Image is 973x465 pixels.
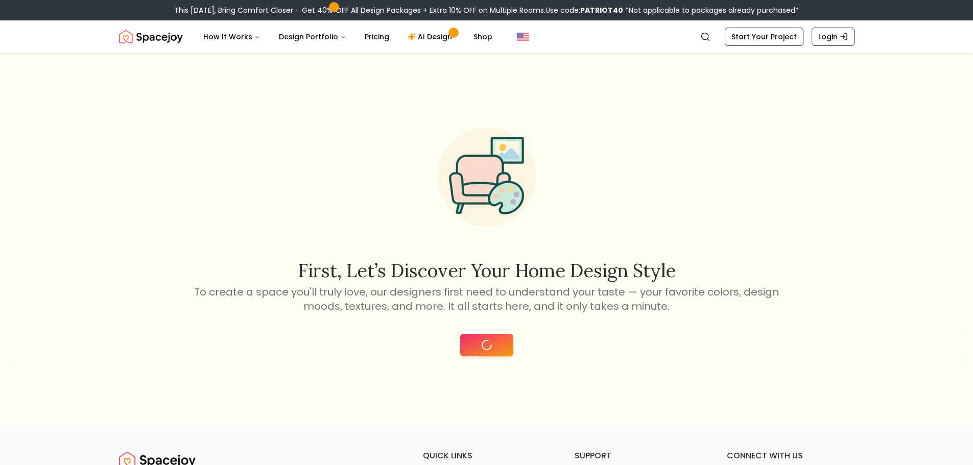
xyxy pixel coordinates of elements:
[174,5,799,15] div: This [DATE], Bring Comfort Closer – Get 40% OFF All Design Packages + Extra 10% OFF on Multiple R...
[423,450,551,462] h6: quick links
[545,5,623,15] span: Use code:
[725,28,803,46] a: Start Your Project
[195,27,269,47] button: How It Works
[623,5,799,15] span: *Not applicable to packages already purchased*
[357,27,397,47] a: Pricing
[421,112,552,242] img: Start Style Quiz Illustration
[812,28,855,46] a: Login
[193,285,781,313] p: To create a space you'll truly love, our designers first need to understand your taste — your fav...
[727,450,855,462] h6: connect with us
[271,27,354,47] button: Design Portfolio
[119,27,183,47] img: Spacejoy Logo
[119,20,855,53] nav: Global
[119,27,183,47] a: Spacejoy
[517,31,529,43] img: United States
[195,27,501,47] nav: Main
[580,5,623,15] b: PATRIOT40
[575,450,702,462] h6: support
[465,27,501,47] a: Shop
[399,27,463,47] a: AI Design
[193,260,781,281] h2: First, let’s discover your home design style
